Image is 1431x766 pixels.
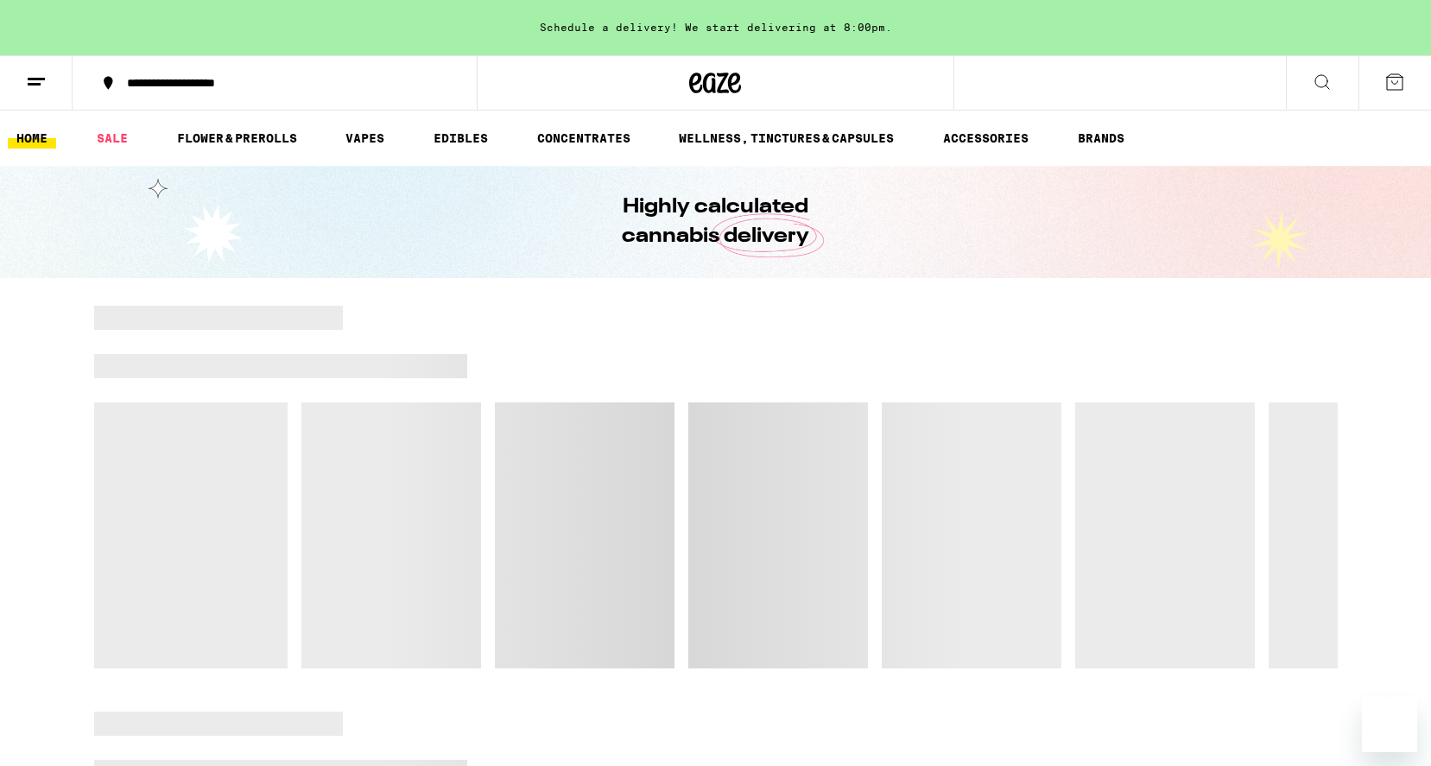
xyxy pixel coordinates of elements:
a: WELLNESS, TINCTURES & CAPSULES [670,128,902,149]
a: EDIBLES [425,128,497,149]
h1: Highly calculated cannabis delivery [573,193,858,251]
a: FLOWER & PREROLLS [168,128,306,149]
a: VAPES [337,128,393,149]
a: SALE [88,128,136,149]
a: ACCESSORIES [934,128,1037,149]
a: HOME [8,128,56,149]
a: BRANDS [1069,128,1133,149]
a: CONCENTRATES [529,128,639,149]
iframe: Button to launch messaging window [1362,697,1417,752]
